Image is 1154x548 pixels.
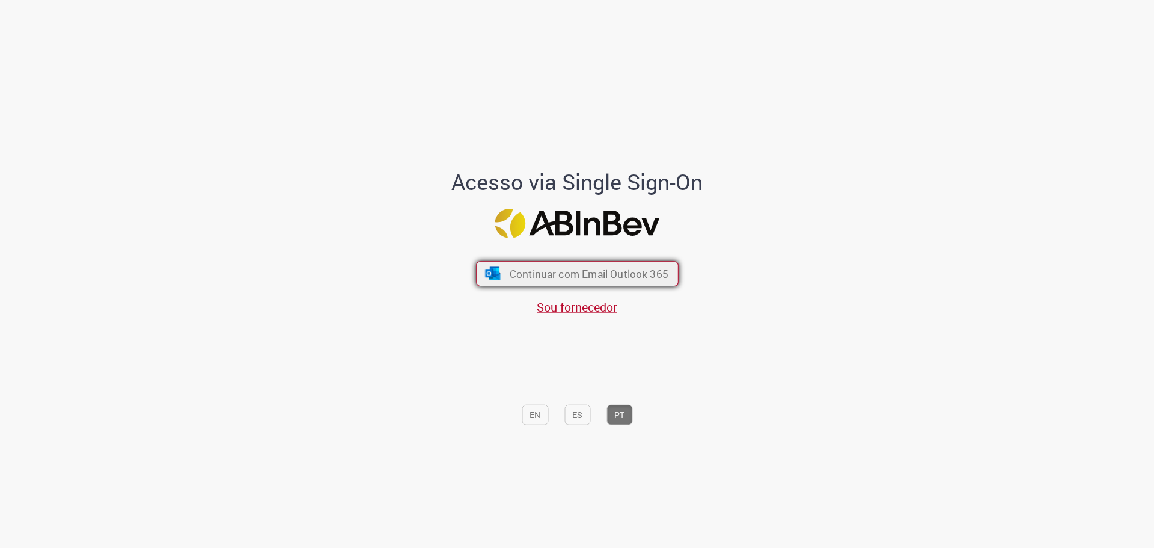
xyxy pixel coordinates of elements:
img: Logo ABInBev [495,208,659,238]
img: ícone Azure/Microsoft 360 [484,267,501,280]
button: EN [522,404,548,425]
h1: Acesso via Single Sign-On [411,170,744,194]
span: Continuar com Email Outlook 365 [509,266,668,280]
button: PT [606,404,632,425]
button: ES [564,404,590,425]
a: Sou fornecedor [537,299,617,315]
button: ícone Azure/Microsoft 360 Continuar com Email Outlook 365 [476,261,679,286]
